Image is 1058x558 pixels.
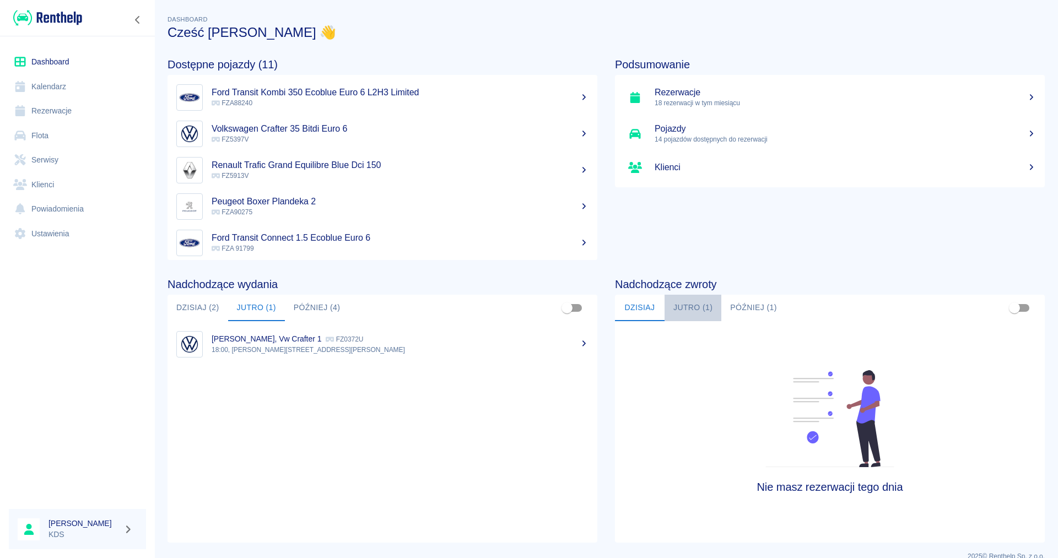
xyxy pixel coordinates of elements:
p: 18:00, [PERSON_NAME][STREET_ADDRESS][PERSON_NAME] [212,345,589,355]
a: Powiadomienia [9,197,146,221]
a: Klienci [615,152,1045,183]
img: Fleet [759,370,901,467]
img: Renthelp logo [13,9,82,27]
span: FZ5913V [212,172,249,180]
img: Image [179,196,200,217]
a: Klienci [9,172,146,197]
button: Zwiń nawigację [129,13,146,27]
p: [PERSON_NAME], Vw Crafter 1 [212,334,321,343]
a: Rezerwacje18 rezerwacji w tym miesiącu [615,79,1045,116]
a: Pojazdy14 pojazdów dostępnych do rezerwacji [615,116,1045,152]
img: Image [179,123,200,144]
p: KDS [48,529,119,540]
h4: Nie masz rezerwacji tego dnia [669,480,991,494]
a: Serwisy [9,148,146,172]
span: Dashboard [168,16,208,23]
img: Image [179,232,200,253]
h4: Dostępne pojazdy (11) [168,58,597,71]
a: Ustawienia [9,221,146,246]
h5: Peugeot Boxer Plandeka 2 [212,196,589,207]
a: Renthelp logo [9,9,82,27]
button: Dzisiaj (2) [168,295,228,321]
a: Dashboard [9,50,146,74]
button: Dzisiaj [615,295,665,321]
img: Image [179,87,200,108]
span: FZA 91799 [212,245,254,252]
a: ImageRenault Trafic Grand Equilibre Blue Dci 150 FZ5913V [168,152,597,188]
h5: Volkswagen Crafter 35 Bitdi Euro 6 [212,123,589,134]
h5: Ford Transit Kombi 350 Ecoblue Euro 6 L2H3 Limited [212,87,589,98]
p: 18 rezerwacji w tym miesiącu [655,98,1036,108]
img: Image [179,160,200,181]
h4: Podsumowanie [615,58,1045,71]
p: FZ0372U [326,335,363,343]
span: FZ5397V [212,136,249,143]
span: Pokaż przypisane tylko do mnie [1004,297,1025,318]
button: Jutro (1) [665,295,721,321]
h5: Rezerwacje [655,87,1036,98]
a: ImageVolkswagen Crafter 35 Bitdi Euro 6 FZ5397V [168,116,597,152]
span: FZA90275 [212,208,252,216]
h4: Nadchodzące zwroty [615,278,1045,291]
a: ImageFord Transit Kombi 350 Ecoblue Euro 6 L2H3 Limited FZA88240 [168,79,597,116]
h6: [PERSON_NAME] [48,518,119,529]
a: ImagePeugeot Boxer Plandeka 2 FZA90275 [168,188,597,225]
span: Pokaż przypisane tylko do mnie [557,297,577,318]
h5: Renault Trafic Grand Equilibre Blue Dci 150 [212,160,589,171]
h4: Nadchodzące wydania [168,278,597,291]
a: ImageFord Transit Connect 1.5 Ecoblue Euro 6 FZA 91799 [168,225,597,261]
p: 14 pojazdów dostępnych do rezerwacji [655,134,1036,144]
a: Image[PERSON_NAME], Vw Crafter 1 FZ0372U18:00, [PERSON_NAME][STREET_ADDRESS][PERSON_NAME] [168,326,597,362]
button: Jutro (1) [228,295,285,321]
h5: Ford Transit Connect 1.5 Ecoblue Euro 6 [212,232,589,243]
h5: Pojazdy [655,123,1036,134]
a: Flota [9,123,146,148]
h5: Klienci [655,162,1036,173]
button: Później (4) [285,295,349,321]
a: Kalendarz [9,74,146,99]
button: Później (1) [721,295,786,321]
a: Rezerwacje [9,99,146,123]
span: FZA88240 [212,99,252,107]
img: Image [179,334,200,355]
h3: Cześć [PERSON_NAME] 👋 [168,25,1045,40]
